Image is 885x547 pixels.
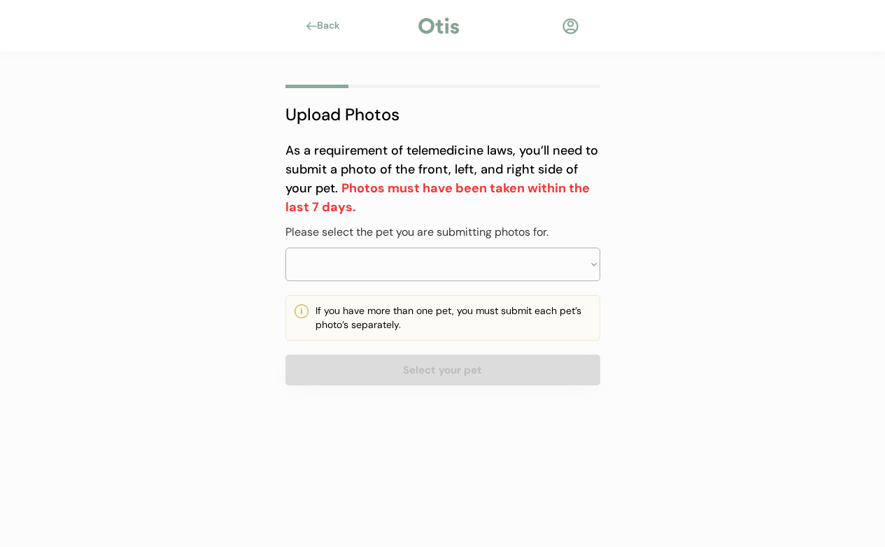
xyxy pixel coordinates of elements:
div: Back [317,19,348,33]
button: Select your pet [285,355,600,385]
div: If you have more than one pet, you must submit each pet’s photo’s separately. [316,304,591,332]
font: As a requirement of telemedicine laws, you’ll need to submit a photo of the front, left, and righ... [285,142,602,197]
div: Please select the pet you are submitting photos for. [285,224,600,241]
div: Upload Photos [285,102,600,127]
strong: Photos must have been taken within the last 7 days. [285,180,593,215]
